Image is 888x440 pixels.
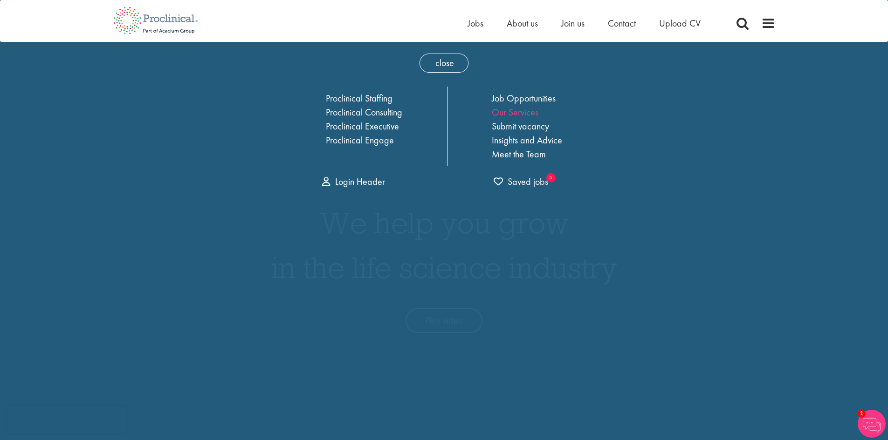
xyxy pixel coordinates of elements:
[468,17,483,29] a: Jobs
[561,17,585,29] a: Join us
[326,92,392,104] a: Proclinical Staffing
[492,120,549,132] a: Submit vacancy
[492,106,538,118] a: Our Services
[492,134,562,146] a: Insights and Advice
[507,17,538,29] a: About us
[546,173,556,183] sub: 0
[659,17,701,29] a: Upload CV
[494,175,548,189] a: 0 jobs in shortlist
[326,120,399,132] a: Proclinical Executive
[492,92,556,104] a: Job Opportunities
[420,54,468,73] span: close
[858,410,866,418] span: 1
[858,410,886,438] img: Chatbot
[326,134,394,146] a: Proclinical Engage
[494,176,548,188] span: Saved jobs
[608,17,636,29] a: Contact
[322,176,385,188] a: Login Header
[326,106,402,118] a: Proclinical Consulting
[492,148,546,160] a: Meet the Team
